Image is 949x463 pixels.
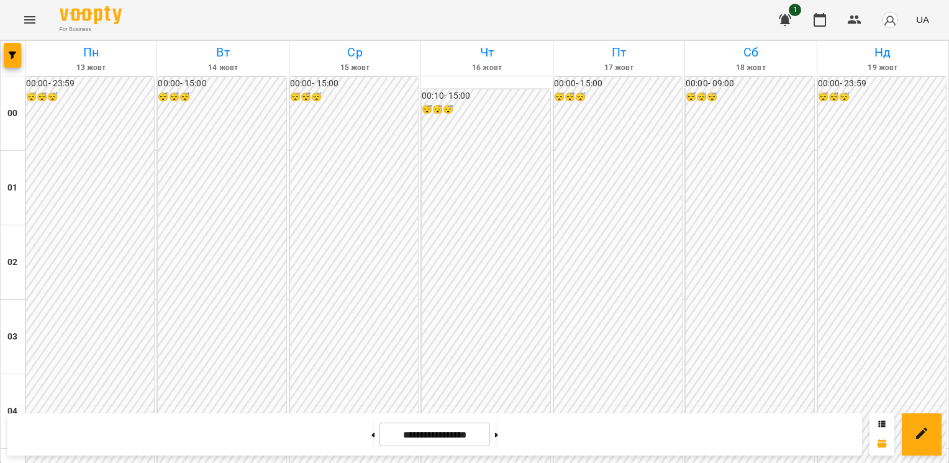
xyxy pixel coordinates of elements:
[687,62,814,74] h6: 18 жовт
[7,330,17,344] h6: 03
[290,77,418,91] h6: 00:00 - 15:00
[423,43,550,62] h6: Чт
[291,43,419,62] h6: Ср
[27,43,155,62] h6: Пн
[158,91,286,104] h6: 😴😴😴
[15,5,45,35] button: Menu
[158,77,286,91] h6: 00:00 - 15:00
[818,91,946,104] h6: 😴😴😴
[686,77,814,91] h6: 00:00 - 09:00
[27,62,155,74] h6: 13 жовт
[789,4,801,16] span: 1
[554,91,682,104] h6: 😴😴😴
[422,103,550,117] h6: 😴😴😴
[291,62,419,74] h6: 15 жовт
[686,91,814,104] h6: 😴😴😴
[554,77,682,91] h6: 00:00 - 15:00
[159,62,286,74] h6: 14 жовт
[819,62,947,74] h6: 19 жовт
[422,89,550,103] h6: 00:10 - 15:00
[60,25,122,34] span: For Business
[819,43,947,62] h6: Нд
[7,107,17,120] h6: 00
[818,77,946,91] h6: 00:00 - 23:59
[911,8,934,31] button: UA
[687,43,814,62] h6: Сб
[7,256,17,269] h6: 02
[26,91,154,104] h6: 😴😴😴
[7,405,17,418] h6: 04
[555,62,683,74] h6: 17 жовт
[881,11,899,29] img: avatar_s.png
[7,181,17,195] h6: 01
[60,6,122,24] img: Voopty Logo
[26,77,154,91] h6: 00:00 - 23:59
[916,13,929,26] span: UA
[555,43,683,62] h6: Пт
[423,62,550,74] h6: 16 жовт
[290,91,418,104] h6: 😴😴😴
[159,43,286,62] h6: Вт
